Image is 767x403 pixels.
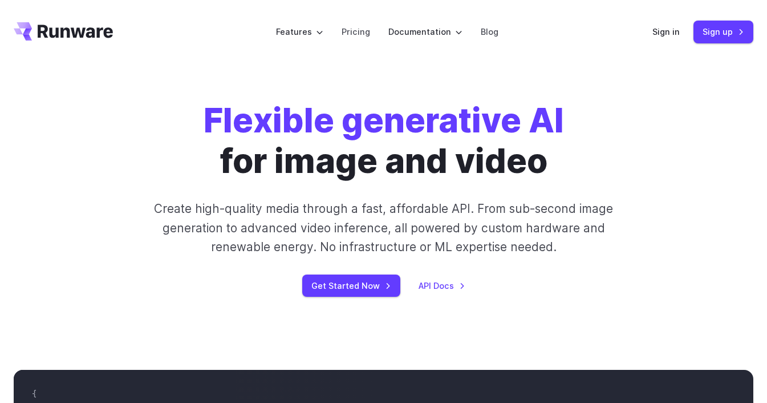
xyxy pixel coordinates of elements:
[14,22,113,41] a: Go to /
[276,25,323,38] label: Features
[302,275,400,297] a: Get Started Now
[204,100,564,181] h1: for image and video
[32,389,36,399] span: {
[204,100,564,140] strong: Flexible generative AI
[147,199,620,256] p: Create high-quality media through a fast, affordable API. From sub-second image generation to adv...
[481,25,498,38] a: Blog
[693,21,753,43] a: Sign up
[342,25,370,38] a: Pricing
[652,25,680,38] a: Sign in
[388,25,462,38] label: Documentation
[419,279,465,292] a: API Docs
